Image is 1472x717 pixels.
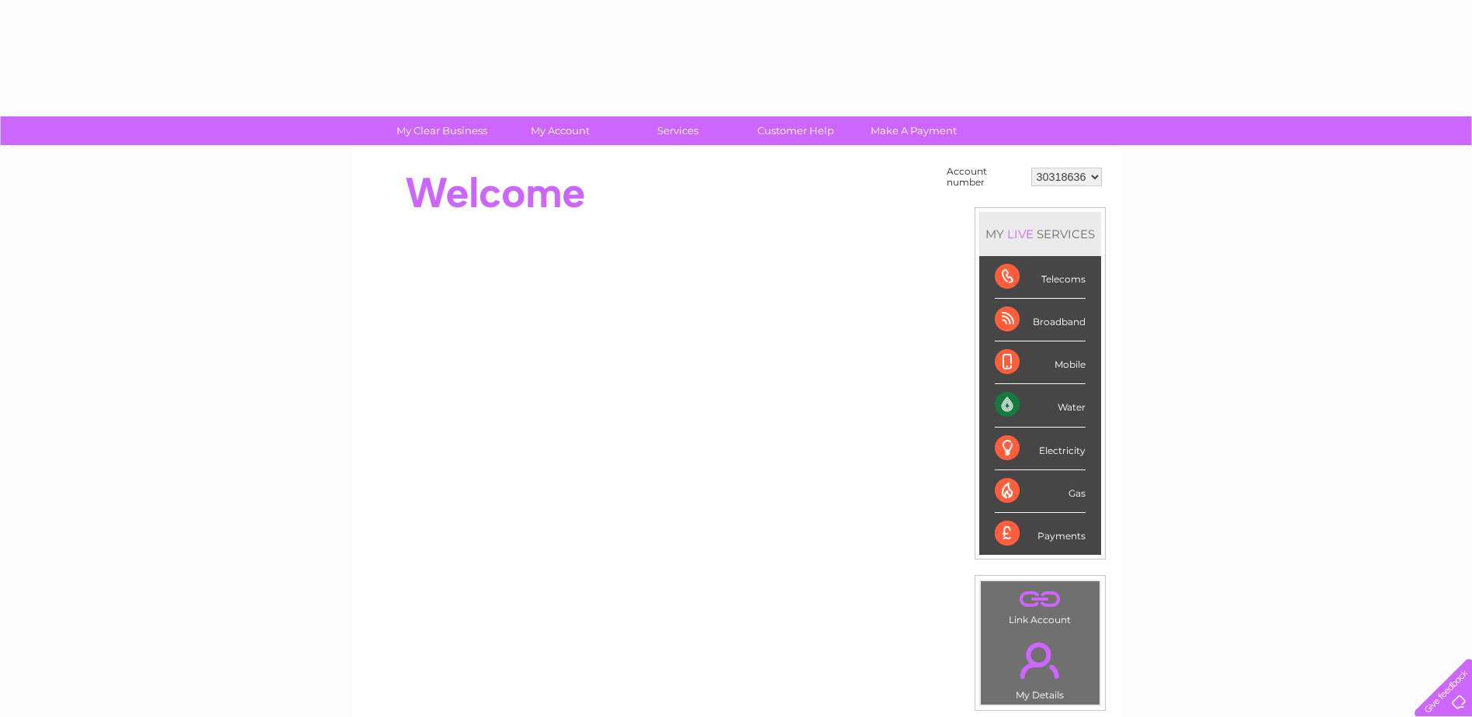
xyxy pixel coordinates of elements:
a: Services [614,116,742,145]
div: Water [995,384,1086,427]
a: My Account [496,116,624,145]
div: Broadband [995,299,1086,341]
div: Mobile [995,341,1086,384]
a: Customer Help [732,116,860,145]
a: Make A Payment [850,116,978,145]
div: Gas [995,470,1086,513]
div: MY SERVICES [979,212,1101,256]
a: My Clear Business [378,116,506,145]
td: Account number [943,162,1027,192]
div: Payments [995,513,1086,555]
div: Electricity [995,428,1086,470]
td: My Details [980,629,1100,705]
td: Link Account [980,580,1100,629]
a: . [985,633,1096,688]
a: . [985,585,1096,612]
div: Telecoms [995,256,1086,299]
div: LIVE [1004,227,1037,241]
